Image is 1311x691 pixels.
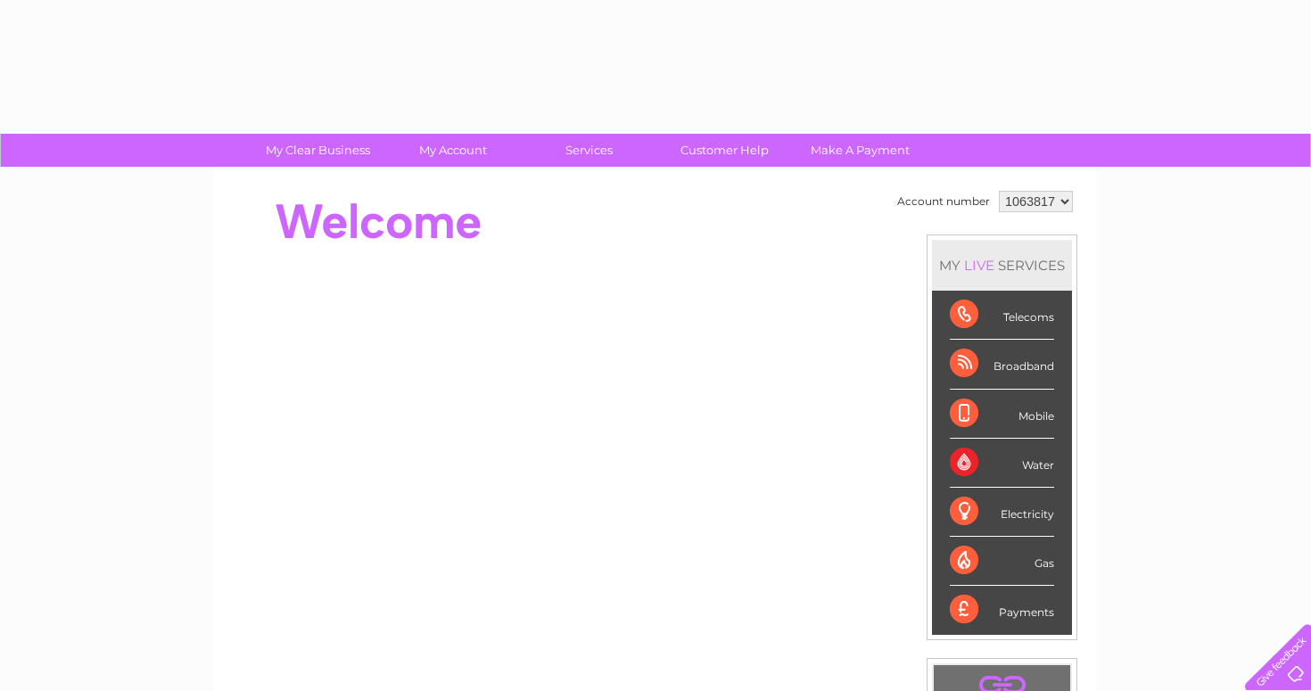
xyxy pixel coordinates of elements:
[950,390,1054,439] div: Mobile
[380,134,527,167] a: My Account
[651,134,798,167] a: Customer Help
[961,257,998,274] div: LIVE
[244,134,392,167] a: My Clear Business
[950,586,1054,634] div: Payments
[950,537,1054,586] div: Gas
[893,186,994,217] td: Account number
[950,439,1054,488] div: Water
[950,488,1054,537] div: Electricity
[950,340,1054,389] div: Broadband
[515,134,663,167] a: Services
[787,134,934,167] a: Make A Payment
[932,240,1072,291] div: MY SERVICES
[950,291,1054,340] div: Telecoms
